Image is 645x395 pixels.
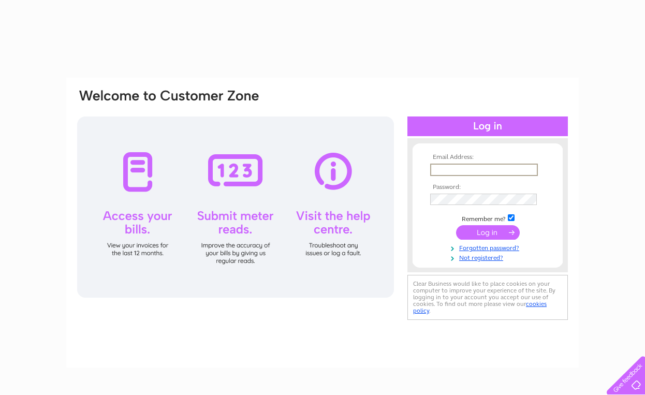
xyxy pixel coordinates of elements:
a: cookies policy [413,300,547,314]
input: Submit [456,225,520,240]
a: Forgotten password? [430,242,548,252]
div: Clear Business would like to place cookies on your computer to improve your experience of the sit... [407,275,568,320]
a: Not registered? [430,252,548,262]
th: Password: [428,184,548,191]
th: Email Address: [428,154,548,161]
td: Remember me? [428,213,548,223]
